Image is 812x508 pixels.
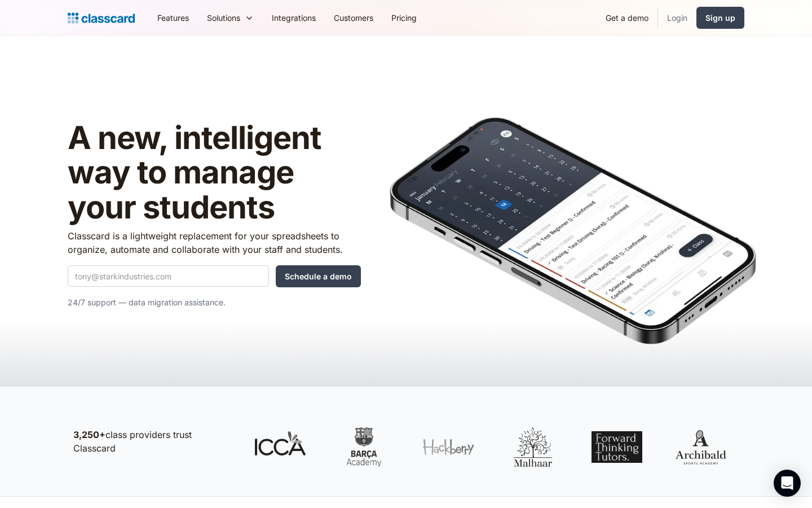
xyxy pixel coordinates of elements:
[148,5,198,30] a: Features
[263,5,325,30] a: Integrations
[68,10,135,26] a: Logo
[68,121,361,225] h1: A new, intelligent way to manage your students
[73,429,105,440] strong: 3,250+
[597,5,657,30] a: Get a demo
[73,428,231,455] p: class providers trust Classcard
[325,5,382,30] a: Customers
[774,470,801,497] div: Open Intercom Messenger
[198,5,263,30] div: Solutions
[276,265,361,287] input: Schedule a demo
[68,265,361,287] form: Quick Demo Form
[382,5,426,30] a: Pricing
[658,5,696,30] a: Login
[68,296,361,309] p: 24/7 support — data migration assistance.
[68,265,269,287] input: tony@starkindustries.com
[705,12,735,24] div: Sign up
[207,12,240,24] div: Solutions
[696,7,744,29] a: Sign up
[68,229,361,256] p: Classcard is a lightweight replacement for your spreadsheets to organize, automate and collaborat...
